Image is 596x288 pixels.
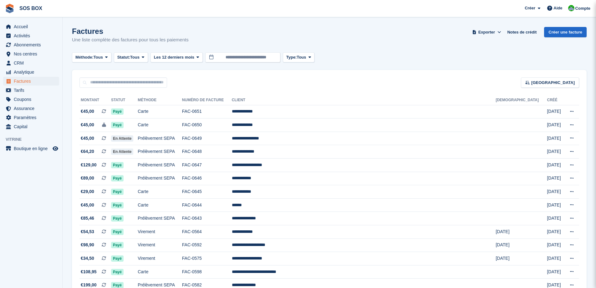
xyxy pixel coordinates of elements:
a: menu [3,40,59,49]
td: FAC-0643 [182,212,232,225]
td: [DATE] [547,212,563,225]
p: Une liste complète des factures pour tous les paiements [72,36,189,44]
span: €45,00 [81,202,94,208]
span: €108,95 [81,269,97,275]
a: menu [3,22,59,31]
th: [DEMOGRAPHIC_DATA] [496,95,547,105]
a: menu [3,50,59,58]
td: FAC-0647 [182,159,232,172]
span: Type: [286,54,297,60]
a: menu [3,59,59,67]
th: Numéro de facture [182,95,232,105]
button: Les 12 derniers mois [150,52,203,63]
td: [DATE] [547,105,563,118]
td: Prélèvement SEPA [138,159,182,172]
span: Capital [14,122,51,131]
span: Méthode: [75,54,94,60]
span: €64,20 [81,148,94,155]
span: €29,00 [81,188,94,195]
td: FAC-0575 [182,252,232,265]
span: Nos centres [14,50,51,58]
td: Carte [138,105,182,118]
h1: Factures [72,27,189,35]
td: Prélèvement SEPA [138,132,182,145]
td: Carte [138,118,182,132]
span: Boutique en ligne [14,144,51,153]
td: [DATE] [547,238,563,252]
span: €45,00 [81,108,94,115]
td: FAC-0650 [182,118,232,132]
th: Statut [111,95,138,105]
span: Statut: [117,54,130,60]
td: [DATE] [547,225,563,239]
span: €98,90 [81,242,94,248]
td: [DATE] [496,225,547,239]
span: Payé [111,175,124,181]
td: Carte [138,265,182,279]
span: Paramètres [14,113,51,122]
span: €45,00 [81,135,94,142]
td: FAC-0592 [182,238,232,252]
a: menu [3,113,59,122]
th: Client [232,95,496,105]
td: FAC-0644 [182,198,232,212]
td: Virement [138,252,182,265]
td: FAC-0648 [182,145,232,159]
span: Activités [14,31,51,40]
a: Créer une facture [544,27,587,37]
span: €129,00 [81,162,97,168]
td: [DATE] [496,238,547,252]
td: Prélèvement SEPA [138,145,182,159]
span: Tous [94,54,103,60]
a: menu [3,86,59,95]
span: Créer [525,5,535,11]
a: menu [3,122,59,131]
span: Payé [111,269,124,275]
td: Prélèvement SEPA [138,172,182,185]
span: €85,46 [81,215,94,222]
td: Prélèvement SEPA [138,212,182,225]
button: Statut: Tous [114,52,148,63]
span: Payé [111,215,124,222]
span: CRM [14,59,51,67]
td: Virement [138,238,182,252]
td: FAC-0645 [182,185,232,199]
td: [DATE] [547,159,563,172]
td: Carte [138,198,182,212]
a: menu [3,68,59,76]
td: FAC-0646 [182,172,232,185]
span: €34,50 [81,255,94,262]
span: Payé [111,108,124,115]
span: Payé [111,255,124,262]
span: Factures [14,77,51,86]
td: [DATE] [547,145,563,159]
span: Assurance [14,104,51,113]
th: Méthode [138,95,182,105]
td: [DATE] [547,118,563,132]
span: Exporter [478,29,495,35]
a: menu [3,144,59,153]
button: Méthode: Tous [72,52,111,63]
button: Type: Tous [283,52,315,63]
span: Payé [111,202,124,208]
img: stora-icon-8386f47178a22dfd0bd8f6a31ec36ba5ce8667c1dd55bd0f319d3a0aa187defe.svg [5,4,14,13]
span: Analytique [14,68,51,76]
span: Accueil [14,22,51,31]
span: [GEOGRAPHIC_DATA] [531,80,575,86]
a: menu [3,31,59,40]
img: Fabrice [568,5,574,11]
td: FAC-0649 [182,132,232,145]
td: Virement [138,225,182,239]
span: Tous [297,54,306,60]
a: Notes de crédit [505,27,539,37]
span: Payé [111,242,124,248]
span: €89,00 [81,175,94,181]
span: En attente [111,149,134,155]
span: Payé [111,189,124,195]
span: €45,00 [81,122,94,128]
td: [DATE] [496,252,547,265]
th: Créé [547,95,563,105]
a: menu [3,104,59,113]
span: Tarifs [14,86,51,95]
span: Compte [575,5,590,12]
